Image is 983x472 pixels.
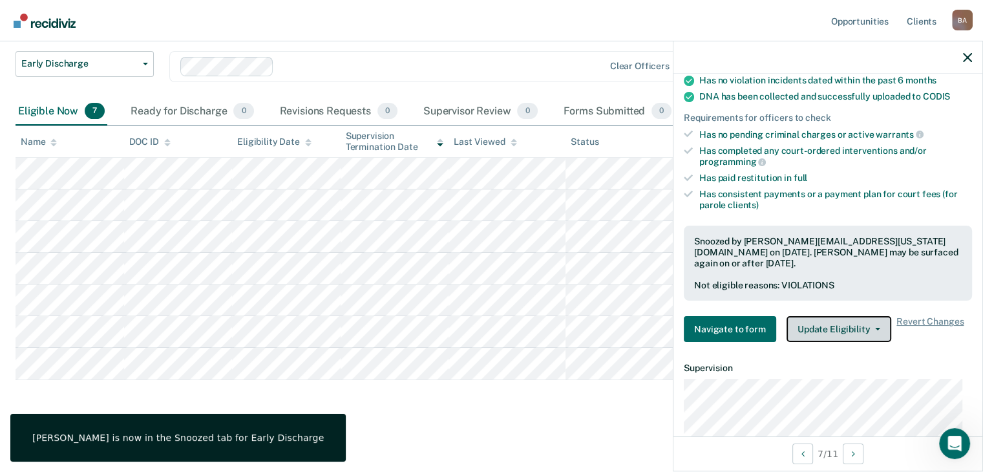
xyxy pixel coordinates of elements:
div: Has consistent payments or a payment plan for court fees (for parole [699,189,972,211]
button: Navigate to form [684,316,776,342]
span: clients) [728,200,759,210]
button: Previous Opportunity [792,444,813,464]
dt: Supervision [684,363,972,374]
div: Eligibility Date [237,136,312,147]
span: 0 [651,103,671,120]
div: Eligible Now [16,98,107,126]
span: CODIS [923,91,950,102]
div: Ready for Discharge [128,98,256,126]
span: 7 [85,103,105,120]
img: Recidiviz [14,14,76,28]
div: 7 / 11 [673,436,982,471]
div: DOC ID [129,136,171,147]
span: 0 [377,103,397,120]
a: Navigate to form link [684,316,781,342]
div: Has paid restitution in [699,173,972,184]
div: Revisions Requests [277,98,400,126]
div: Requirements for officers to check [684,113,972,123]
div: Not eligible reasons: VIOLATIONS [694,280,962,291]
span: Revert Changes [896,316,964,342]
button: Next Opportunity [843,444,863,464]
div: Name [21,136,57,147]
button: Update Eligibility [787,316,891,342]
div: Has completed any court-ordered interventions and/or [699,145,972,167]
span: Early Discharge [21,58,138,69]
div: Has no pending criminal charges or active [699,129,972,140]
span: 0 [233,103,253,120]
span: programming [699,156,766,167]
button: Profile dropdown button [952,10,973,30]
div: [PERSON_NAME] is now in the Snoozed tab for Early Discharge [32,432,324,444]
div: Last Viewed [454,136,516,147]
div: Has no violation incidents dated within the past 6 [699,75,972,86]
span: months [905,75,936,85]
div: Snoozed by [PERSON_NAME][EMAIL_ADDRESS][US_STATE][DOMAIN_NAME] on [DATE]. [PERSON_NAME] may be su... [694,236,962,268]
div: Supervision Termination Date [346,131,444,153]
span: 0 [517,103,537,120]
div: B A [952,10,973,30]
div: Supervisor Review [421,98,540,126]
span: warrants [876,129,924,140]
div: DNA has been collected and successfully uploaded to [699,91,972,102]
div: Status [571,136,598,147]
div: Clear officers [610,61,670,72]
div: Forms Submitted [561,98,675,126]
iframe: Intercom live chat [939,428,970,459]
span: full [794,173,807,183]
